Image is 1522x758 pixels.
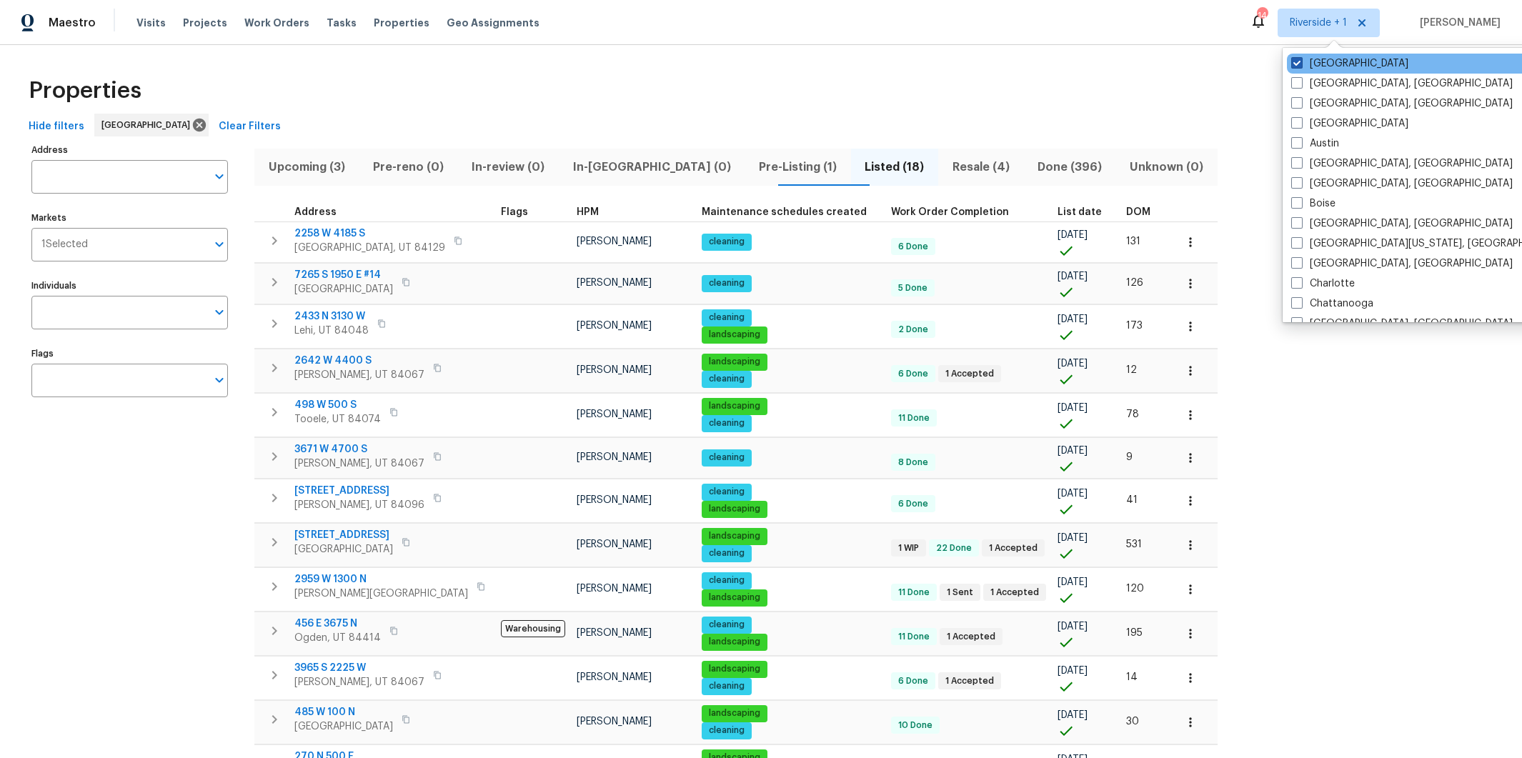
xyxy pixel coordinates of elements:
span: Properties [29,84,141,98]
span: [PERSON_NAME] [577,236,652,246]
span: 12 [1126,365,1137,375]
span: 173 [1126,321,1143,331]
button: Hide filters [23,114,90,140]
span: Upcoming (3) [263,157,350,177]
button: Open [209,166,229,186]
span: 41 [1126,495,1138,505]
span: [DATE] [1058,314,1088,324]
span: [PERSON_NAME] [577,495,652,505]
span: [GEOGRAPHIC_DATA] [101,118,196,132]
span: DOM [1126,207,1150,217]
span: Address [294,207,337,217]
span: [PERSON_NAME], UT 84067 [294,368,424,382]
span: Clear Filters [219,118,281,136]
label: [GEOGRAPHIC_DATA], [GEOGRAPHIC_DATA] [1291,176,1513,191]
button: Open [209,234,229,254]
span: [GEOGRAPHIC_DATA] [294,719,393,734]
span: Properties [374,16,429,30]
span: 14 [1126,672,1138,682]
span: [STREET_ADDRESS] [294,528,393,542]
span: 11 Done [892,587,935,599]
span: Geo Assignments [447,16,539,30]
span: cleaning [703,486,750,498]
label: [GEOGRAPHIC_DATA], [GEOGRAPHIC_DATA] [1291,96,1513,111]
label: [GEOGRAPHIC_DATA] [1291,116,1408,131]
span: Projects [183,16,227,30]
span: 1 Accepted [940,675,1000,687]
span: [PERSON_NAME], UT 84096 [294,498,424,512]
span: Warehousing [501,620,565,637]
span: 6 Done [892,241,934,253]
span: cleaning [703,373,750,385]
span: landscaping [703,503,766,515]
span: Work Orders [244,16,309,30]
span: 2433 N 3130 W [294,309,369,324]
span: 9 [1126,452,1133,462]
span: cleaning [703,680,750,692]
span: 3671 W 4700 S [294,442,424,457]
label: [GEOGRAPHIC_DATA], [GEOGRAPHIC_DATA] [1291,216,1513,231]
span: [PERSON_NAME] [577,539,652,549]
span: [PERSON_NAME], UT 84067 [294,457,424,471]
span: [DATE] [1058,446,1088,456]
span: 11 Done [892,631,935,643]
span: landscaping [703,592,766,604]
span: 131 [1126,236,1140,246]
span: 1 Accepted [983,542,1043,554]
span: 30 [1126,717,1139,727]
span: [PERSON_NAME] [577,365,652,375]
label: Austin [1291,136,1339,151]
span: 485 W 100 N [294,705,393,719]
span: 6 Done [892,368,934,380]
span: cleaning [703,724,750,737]
span: HPM [577,207,599,217]
span: 11 Done [892,412,935,424]
span: [DATE] [1058,533,1088,543]
span: 7265 S 1950 E #14 [294,268,393,282]
span: [DATE] [1058,577,1088,587]
span: Listed (18) [860,157,930,177]
span: 2642 W 4400 S [294,354,424,368]
span: cleaning [703,277,750,289]
span: [PERSON_NAME] [577,584,652,594]
span: 1 Accepted [940,368,1000,380]
span: landscaping [703,329,766,341]
span: [PERSON_NAME] [577,452,652,462]
label: Individuals [31,281,228,290]
span: [DATE] [1058,622,1088,632]
span: [PERSON_NAME] [577,409,652,419]
span: 6 Done [892,675,934,687]
span: [DATE] [1058,666,1088,676]
span: 5 Done [892,282,933,294]
span: 2 Done [892,324,934,336]
span: [PERSON_NAME] [577,717,652,727]
span: 10 Done [892,719,938,732]
span: In-review (0) [467,157,550,177]
span: Pre-Listing (1) [753,157,842,177]
span: 8 Done [892,457,934,469]
label: Address [31,146,228,154]
span: cleaning [703,574,750,587]
label: Chattanooga [1291,296,1373,311]
label: Flags [31,349,228,358]
span: Unknown (0) [1125,157,1209,177]
label: [GEOGRAPHIC_DATA], [GEOGRAPHIC_DATA] [1291,76,1513,91]
span: [DATE] [1058,359,1088,369]
span: landscaping [703,356,766,368]
span: In-[GEOGRAPHIC_DATA] (0) [567,157,736,177]
label: [GEOGRAPHIC_DATA], [GEOGRAPHIC_DATA] [1291,256,1513,271]
span: landscaping [703,636,766,648]
label: Boise [1291,196,1336,211]
span: Tasks [327,18,357,28]
span: Riverside + 1 [1290,16,1347,30]
button: Open [209,370,229,390]
span: Tooele, UT 84074 [294,412,381,427]
span: [PERSON_NAME] [577,278,652,288]
span: [DATE] [1058,403,1088,413]
span: Hide filters [29,118,84,136]
span: 456 E 3675 N [294,617,381,631]
span: 1 Sent [941,587,979,599]
span: Lehi, UT 84048 [294,324,369,338]
span: cleaning [703,547,750,559]
span: [PERSON_NAME] [577,321,652,331]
